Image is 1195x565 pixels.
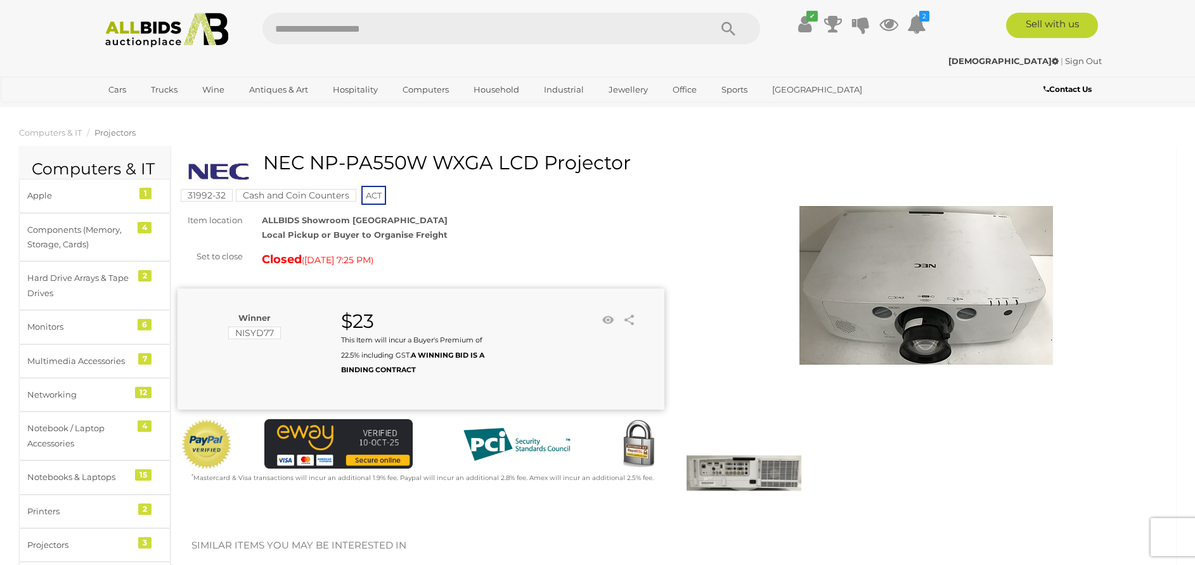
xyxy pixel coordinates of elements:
a: Contact Us [1043,82,1095,96]
a: Projectors 3 [19,528,171,562]
a: 2 [907,13,926,36]
a: Sign Out [1065,56,1102,66]
div: Components (Memory, Storage, Cards) [27,223,132,252]
div: 2 [138,270,152,282]
div: 1 [139,188,152,199]
div: Multimedia Accessories [27,354,132,368]
span: [DATE] 7:25 PM [304,254,371,266]
button: Search [697,13,760,44]
mark: NISYD77 [228,327,281,339]
a: Computers [394,79,457,100]
img: NEC NP-PA550W WXGA LCD Projector [799,159,1053,412]
div: 3 [138,537,152,549]
span: ( ) [302,255,373,265]
b: Winner [238,313,271,323]
img: PCI DSS compliant [453,419,580,470]
a: Computers & IT [19,127,82,138]
h2: Computers & IT [32,160,158,178]
a: ✔ [796,13,815,36]
div: Item location [168,213,252,228]
a: Industrial [536,79,592,100]
li: Watch this item [599,311,618,330]
a: Office [664,79,705,100]
div: 6 [138,319,152,330]
div: Notebooks & Laptops [27,470,132,484]
strong: Closed [262,252,302,266]
a: Jewellery [600,79,656,100]
a: Cars [100,79,134,100]
a: Printers 2 [19,495,171,528]
i: 2 [919,11,929,22]
div: Notebook / Laptop Accessories [27,421,132,451]
small: This Item will incur a Buyer's Premium of 22.5% including GST. [341,335,484,374]
a: Notebooks & Laptops 15 [19,460,171,494]
b: A WINNING BID IS A BINDING CONTRACT [341,351,484,374]
a: [GEOGRAPHIC_DATA] [764,79,870,100]
i: ✔ [806,11,818,22]
img: eWAY Payment Gateway [264,419,413,469]
img: Official PayPal Seal [181,419,233,470]
div: Networking [27,387,132,402]
a: Sell with us [1006,13,1098,38]
b: Contact Us [1043,84,1092,94]
h2: Similar items you may be interested in [191,540,1156,551]
a: [DEMOGRAPHIC_DATA] [948,56,1061,66]
img: NEC NP-PA550W WXGA LCD Projector [687,415,802,531]
div: Projectors [27,538,132,552]
div: Hard Drive Arrays & Tape Drives [27,271,132,301]
div: 7 [138,353,152,365]
mark: 31992-32 [181,189,233,202]
strong: ALLBIDS Showroom [GEOGRAPHIC_DATA] [262,215,448,225]
span: ACT [361,186,386,205]
div: 12 [135,387,152,398]
a: Household [465,79,527,100]
a: Multimedia Accessories 7 [19,344,171,378]
img: Secured by Rapid SSL [613,419,664,470]
img: Allbids.com.au [98,13,236,48]
div: Monitors [27,320,132,334]
div: 4 [138,420,152,432]
div: 2 [138,503,152,515]
strong: Local Pickup or Buyer to Organise Freight [262,230,448,240]
a: Hospitality [325,79,386,100]
a: 31992-32 [181,190,233,200]
a: Trucks [143,79,186,100]
a: Sports [713,79,756,100]
a: Projectors [94,127,136,138]
a: Components (Memory, Storage, Cards) 4 [19,213,171,262]
a: Antiques & Art [241,79,316,100]
div: 15 [135,469,152,481]
small: Mastercard & Visa transactions will incur an additional 1.9% fee. Paypal will incur an additional... [191,474,654,482]
a: Notebook / Laptop Accessories 4 [19,412,171,460]
a: Monitors 6 [19,310,171,344]
mark: Cash and Coin Counters [236,189,356,202]
a: Cash and Coin Counters [236,190,356,200]
a: Networking 12 [19,378,171,412]
span: | [1061,56,1063,66]
strong: $23 [341,309,374,333]
a: Apple 1 [19,179,171,212]
a: Hard Drive Arrays & Tape Drives 2 [19,261,171,310]
div: Printers [27,504,132,519]
div: 4 [138,222,152,233]
div: Set to close [168,249,252,264]
a: Wine [194,79,233,100]
img: NEC NP-PA550W WXGA LCD Projector [184,155,254,188]
h1: NEC NP-PA550W WXGA LCD Projector [184,152,661,173]
div: Apple [27,188,132,203]
strong: [DEMOGRAPHIC_DATA] [948,56,1059,66]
